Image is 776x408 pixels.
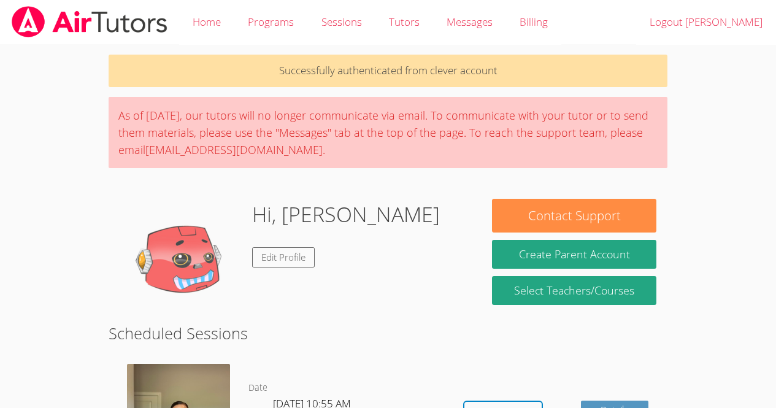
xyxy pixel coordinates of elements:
button: Contact Support [492,199,656,233]
span: Messages [447,15,493,29]
h1: Hi, [PERSON_NAME] [252,199,440,230]
h2: Scheduled Sessions [109,321,667,345]
a: Edit Profile [252,247,315,268]
div: As of [DATE], our tutors will no longer communicate via email. To communicate with your tutor or ... [109,97,667,168]
p: Successfully authenticated from clever account [109,55,667,87]
img: default.png [120,199,242,321]
img: airtutors_banner-c4298cdbf04f3fff15de1276eac7730deb9818008684d7c2e4769d2f7ddbe033.png [10,6,169,37]
dt: Date [248,380,267,396]
a: Select Teachers/Courses [492,276,656,305]
button: Create Parent Account [492,240,656,269]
